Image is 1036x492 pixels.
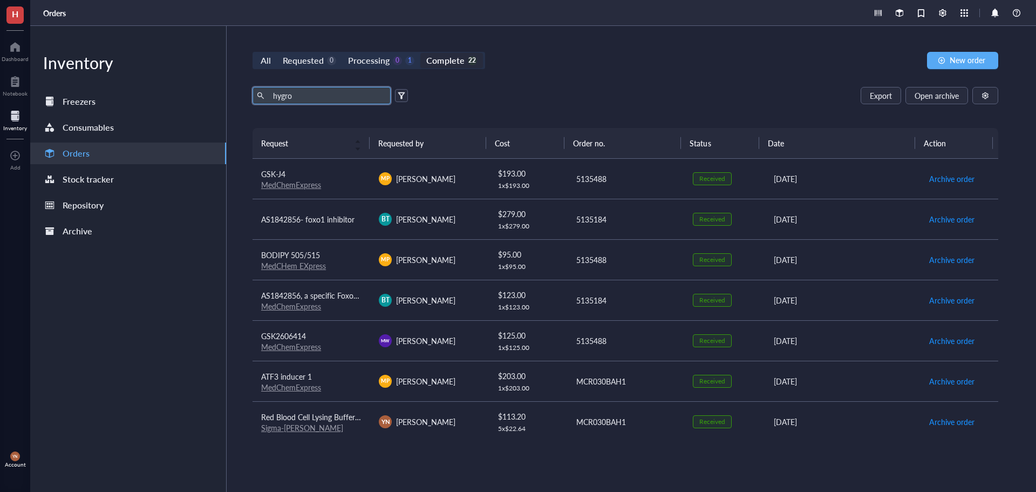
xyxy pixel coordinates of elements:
[774,294,911,306] div: [DATE]
[261,137,348,149] span: Request
[10,164,21,171] div: Add
[396,335,455,346] span: [PERSON_NAME]
[381,174,390,183] span: MP
[261,382,321,393] a: MedChemExpress
[468,56,477,65] div: 22
[426,53,464,68] div: Complete
[929,413,975,430] button: Archive order
[12,454,18,459] span: YN
[759,128,915,158] th: Date
[498,329,558,341] div: $ 125.00
[929,294,974,306] span: Archive order
[699,417,725,426] div: Received
[3,90,28,97] div: Notebook
[396,214,455,225] span: [PERSON_NAME]
[699,174,725,183] div: Received
[43,8,68,18] a: Orders
[929,332,975,349] button: Archive order
[63,172,114,187] div: Stock tracker
[915,128,993,158] th: Action
[30,117,226,138] a: Consumables
[486,128,564,158] th: Cost
[929,213,974,225] span: Archive order
[30,91,226,112] a: Freezers
[498,167,558,179] div: $ 193.00
[498,181,558,190] div: 1 x $ 193.00
[261,301,321,312] a: MedChemExpress
[63,198,104,213] div: Repository
[929,251,975,268] button: Archive order
[699,255,725,264] div: Received
[929,373,975,390] button: Archive order
[261,422,343,433] a: Sigma-[PERSON_NAME]
[2,56,29,62] div: Dashboard
[30,220,226,242] a: Archive
[261,341,321,352] a: MedChemExpress
[261,250,320,260] span: BODIPY 505/515
[381,214,390,224] span: BT
[576,173,676,185] div: 5135488
[3,73,28,97] a: Notebook
[498,222,558,231] div: 1 x $ 279.00
[774,254,911,266] div: [DATE]
[567,320,684,361] td: 5135488
[567,361,684,401] td: MCR030BAH1
[396,376,455,387] span: [PERSON_NAME]
[498,343,558,352] div: 1 x $ 125.00
[405,56,414,65] div: 1
[567,280,684,320] td: 5135184
[3,125,27,131] div: Inventory
[905,87,968,104] button: Open archive
[30,169,226,190] a: Stock tracker
[774,375,911,387] div: [DATE]
[370,128,487,158] th: Requested by
[567,199,684,239] td: 5135184
[774,173,911,185] div: [DATE]
[915,91,959,100] span: Open archive
[498,248,558,260] div: $ 95.00
[261,290,387,301] span: AS1842856, a specific Foxo1 inhibitor
[498,262,558,271] div: 1 x $ 95.00
[261,412,547,422] span: Red Blood Cell Lysing Buffer Hybri-Max™,liquid, sterile-filtered, suitable for hybridoma
[929,170,975,187] button: Archive order
[699,215,725,224] div: Received
[929,292,975,309] button: Archive order
[381,295,390,305] span: BT
[774,335,911,347] div: [DATE]
[396,295,455,306] span: [PERSON_NAME]
[498,384,558,393] div: 1 x $ 203.00
[381,417,390,426] span: YN
[2,38,29,62] a: Dashboard
[498,424,558,433] div: 5 x $ 22.64
[929,375,974,387] span: Archive order
[774,416,911,428] div: [DATE]
[576,294,676,306] div: 5135184
[30,143,226,164] a: Orders
[870,91,892,100] span: Export
[498,289,558,301] div: $ 123.00
[30,52,226,73] div: Inventory
[498,303,558,312] div: 1 x $ 123.00
[63,146,90,161] div: Orders
[396,173,455,184] span: [PERSON_NAME]
[567,159,684,199] td: 5135488
[929,211,975,228] button: Archive order
[381,255,390,264] span: MP
[396,254,455,265] span: [PERSON_NAME]
[699,296,725,305] div: Received
[12,7,18,21] span: H
[576,416,676,428] div: MCR030BAH1
[396,416,455,427] span: [PERSON_NAME]
[261,53,271,68] div: All
[63,224,92,239] div: Archive
[929,254,974,266] span: Archive order
[261,214,355,225] span: AS1842856- foxo1 inhibitor
[699,336,725,345] div: Received
[63,120,114,135] div: Consumables
[950,56,985,64] span: New order
[567,239,684,280] td: 5135488
[576,335,676,347] div: 5135488
[261,260,326,271] a: MedCHem EXpress
[576,375,676,387] div: MCR030BAH1
[393,56,402,65] div: 0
